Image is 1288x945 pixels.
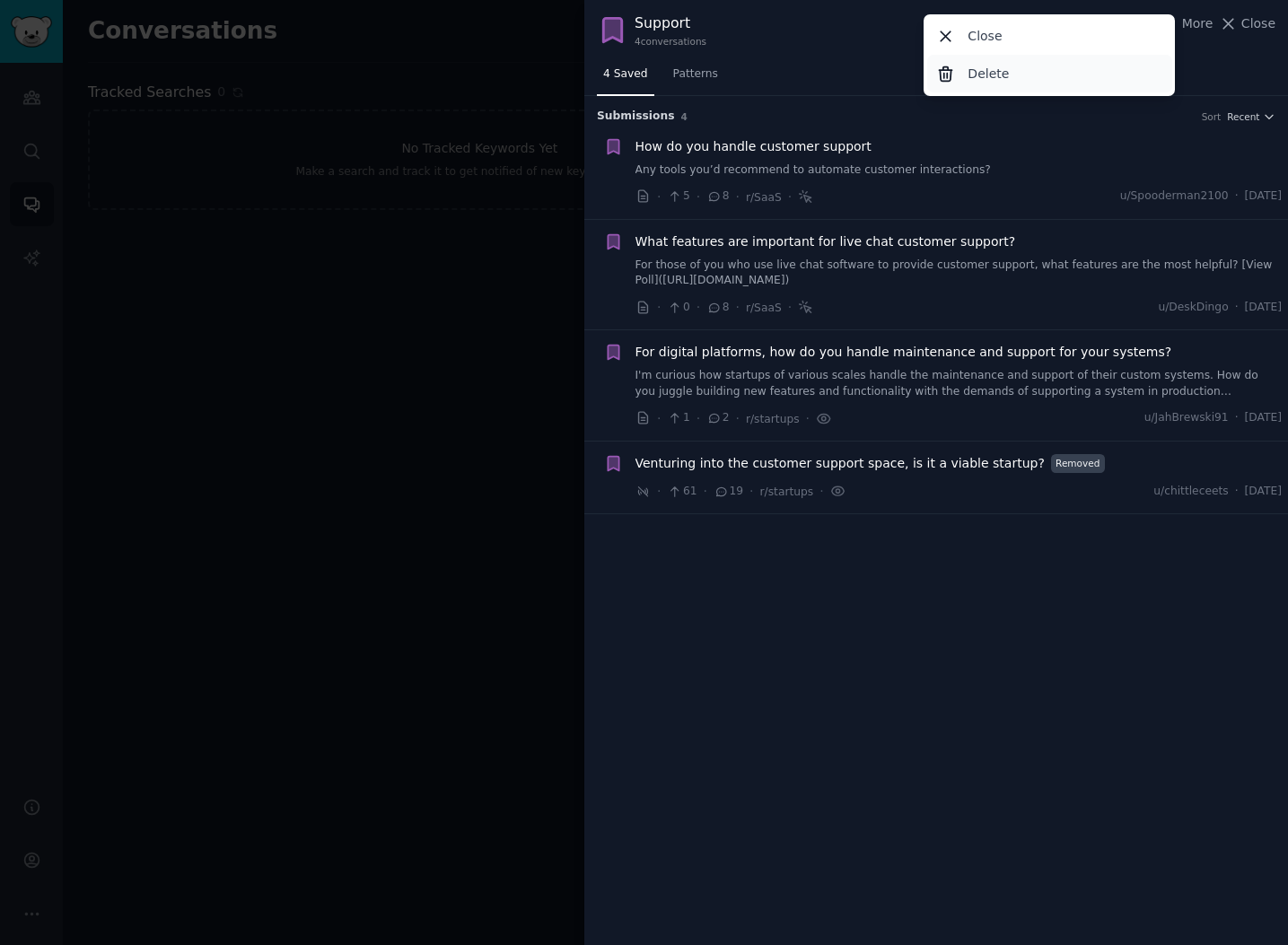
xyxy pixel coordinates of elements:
[706,188,729,205] span: 8
[968,27,1002,46] p: Close
[597,109,675,125] span: Submission s
[635,258,1283,289] a: For those of you who use live chat software to provide customer support, what features are the mo...
[968,65,1009,83] p: Delete
[714,484,743,500] span: 19
[746,302,782,314] span: r/SaaS
[1245,300,1282,316] span: [DATE]
[1245,188,1282,205] span: [DATE]
[1241,14,1275,33] span: Close
[635,137,872,156] a: How do you handle customer support
[657,482,661,501] span: ·
[603,66,648,83] span: 4 Saved
[635,13,706,35] div: Support
[749,482,753,501] span: ·
[635,454,1045,473] a: Venturing into the customer support space, is it a viable startup?
[806,409,810,428] span: ·
[736,188,740,206] span: ·
[657,409,661,428] span: ·
[667,188,689,205] span: 5
[1235,300,1239,316] span: ·
[667,410,689,426] span: 1
[657,298,661,317] span: ·
[1182,14,1214,33] span: More
[1163,14,1214,33] button: More
[1227,110,1259,123] span: Recent
[635,35,706,48] div: 4 conversation s
[704,482,707,501] span: ·
[1235,410,1239,426] span: ·
[667,300,689,316] span: 0
[635,343,1172,362] a: For digital platforms, how do you handle maintenance and support for your systems?
[681,111,688,122] span: 4
[1120,188,1229,205] span: u/Spooderman2100
[1245,484,1282,500] span: [DATE]
[697,409,700,428] span: ·
[667,60,724,97] a: Patterns
[1227,110,1275,123] button: Recent
[819,482,823,501] span: ·
[1158,300,1228,316] span: u/DeskDingo
[746,191,782,204] span: r/SaaS
[635,162,1283,179] a: Any tools you’d recommend to automate customer interactions?
[746,413,800,425] span: r/startups
[706,410,729,426] span: 2
[1153,484,1228,500] span: u/chittleceets
[1235,188,1239,205] span: ·
[760,486,814,498] span: r/startups
[635,368,1283,399] a: I'm curious how startups of various scales handle the maintenance and support of their custom sys...
[736,409,740,428] span: ·
[1202,110,1222,123] div: Sort
[1235,484,1239,500] span: ·
[736,298,740,317] span: ·
[597,60,654,97] a: 4 Saved
[788,298,792,317] span: ·
[697,298,700,317] span: ·
[697,188,700,206] span: ·
[1144,410,1229,426] span: u/JahBrewski91
[1245,410,1282,426] span: [DATE]
[635,232,1016,251] a: What features are important for live chat customer support?
[657,188,661,206] span: ·
[1219,14,1275,33] button: Close
[667,484,697,500] span: 61
[673,66,718,83] span: Patterns
[706,300,729,316] span: 8
[1051,454,1105,473] span: Removed
[788,188,792,206] span: ·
